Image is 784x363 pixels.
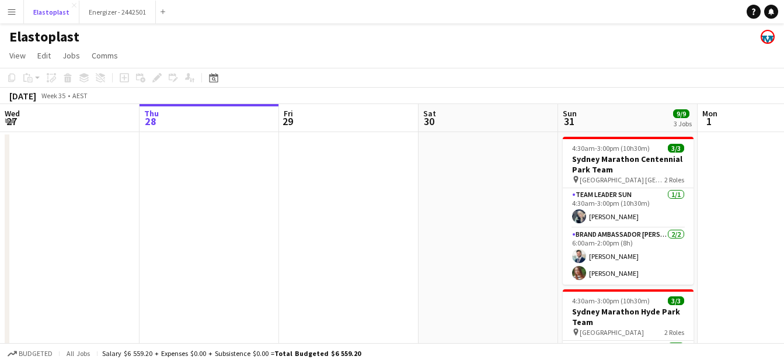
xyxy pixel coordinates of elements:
app-card-role: Brand Ambassador [PERSON_NAME]2/26:00am-2:00pm (8h)[PERSON_NAME][PERSON_NAME] [563,228,694,285]
div: [DATE] [9,90,36,102]
span: 3/3 [668,296,684,305]
span: 4:30am-3:00pm (10h30m) [572,296,650,305]
app-user-avatar: Kristin Kenneally [761,30,775,44]
span: All jobs [64,349,92,358]
span: Budgeted [19,350,53,358]
span: Sun [563,108,577,119]
span: Week 35 [39,91,68,100]
span: 3/3 [668,144,684,153]
span: 2 Roles [664,328,684,337]
span: [GEOGRAPHIC_DATA] [580,328,644,337]
span: 27 [3,115,20,128]
app-job-card: 4:30am-3:00pm (10h30m)3/3Sydney Marathon Centennial Park Team [GEOGRAPHIC_DATA] [GEOGRAPHIC_DATA]... [563,137,694,285]
span: Thu [144,108,159,119]
h3: Sydney Marathon Hyde Park Team [563,306,694,327]
a: Edit [33,48,55,63]
a: Comms [87,48,123,63]
span: Sat [423,108,436,119]
a: View [5,48,30,63]
h3: Sydney Marathon Centennial Park Team [563,154,694,175]
span: 1 [701,115,717,128]
span: 9/9 [673,109,689,118]
span: 30 [421,115,436,128]
span: 4:30am-3:00pm (10h30m) [572,144,650,153]
span: 29 [282,115,293,128]
button: Elastoplast [24,1,79,23]
div: AEST [72,91,88,100]
span: 28 [142,115,159,128]
span: Edit [37,50,51,61]
app-card-role: Team Leader Sun1/14:30am-3:00pm (10h30m)[PERSON_NAME] [563,188,694,228]
span: [GEOGRAPHIC_DATA] [GEOGRAPHIC_DATA] [580,175,664,184]
h1: Elastoplast [9,28,79,46]
span: Mon [702,108,717,119]
span: Wed [5,108,20,119]
span: Comms [92,50,118,61]
button: Budgeted [6,347,54,360]
span: Fri [284,108,293,119]
span: Total Budgeted $6 559.20 [274,349,361,358]
span: View [9,50,26,61]
span: 31 [561,115,577,128]
a: Jobs [58,48,85,63]
span: Jobs [62,50,80,61]
div: Salary $6 559.20 + Expenses $0.00 + Subsistence $0.00 = [102,349,361,358]
span: 2 Roles [664,175,684,184]
div: 3 Jobs [674,119,692,128]
button: Energizer - 2442501 [79,1,156,23]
